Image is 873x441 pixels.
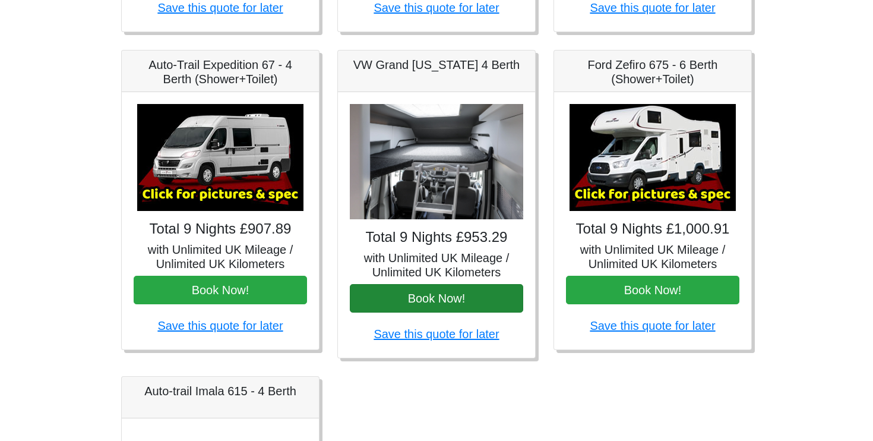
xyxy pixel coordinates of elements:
[134,242,307,271] h5: with Unlimited UK Mileage / Unlimited UK Kilometers
[350,284,523,313] button: Book Now!
[350,58,523,72] h5: VW Grand [US_STATE] 4 Berth
[374,327,499,341] a: Save this quote for later
[590,319,715,332] a: Save this quote for later
[350,104,523,220] img: VW Grand California 4 Berth
[157,1,283,14] a: Save this quote for later
[134,220,307,238] h4: Total 9 Nights £907.89
[566,58,739,86] h5: Ford Zefiro 675 - 6 Berth (Shower+Toilet)
[134,58,307,86] h5: Auto-Trail Expedition 67 - 4 Berth (Shower+Toilet)
[137,104,303,211] img: Auto-Trail Expedition 67 - 4 Berth (Shower+Toilet)
[350,251,523,279] h5: with Unlimited UK Mileage / Unlimited UK Kilometers
[566,276,739,304] button: Book Now!
[566,242,739,271] h5: with Unlimited UK Mileage / Unlimited UK Kilometers
[566,220,739,238] h4: Total 9 Nights £1,000.91
[134,276,307,304] button: Book Now!
[350,229,523,246] h4: Total 9 Nights £953.29
[570,104,736,211] img: Ford Zefiro 675 - 6 Berth (Shower+Toilet)
[590,1,715,14] a: Save this quote for later
[157,319,283,332] a: Save this quote for later
[374,1,499,14] a: Save this quote for later
[134,384,307,398] h5: Auto-trail Imala 615 - 4 Berth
